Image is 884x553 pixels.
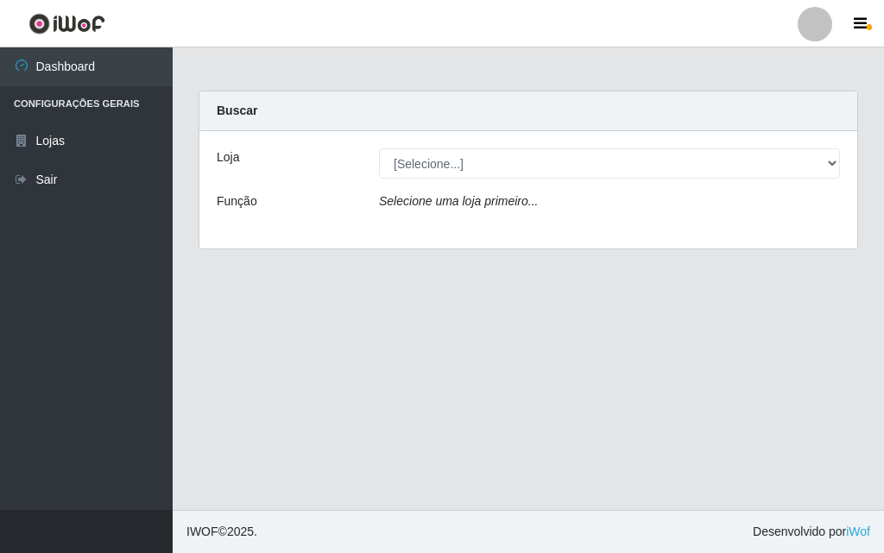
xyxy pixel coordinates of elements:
label: Função [217,192,257,211]
img: CoreUI Logo [28,13,105,35]
label: Loja [217,148,239,167]
span: Desenvolvido por [753,523,870,541]
span: IWOF [186,525,218,538]
span: © 2025 . [186,523,257,541]
a: iWof [846,525,870,538]
strong: Buscar [217,104,257,117]
i: Selecione uma loja primeiro... [379,194,538,208]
